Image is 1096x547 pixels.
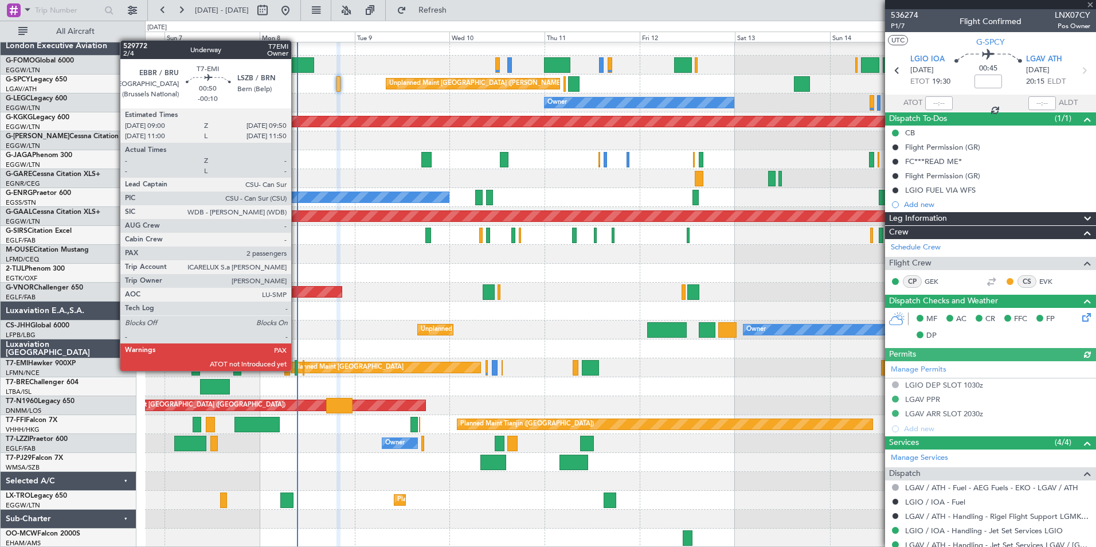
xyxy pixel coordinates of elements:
[6,444,36,453] a: EGLF/FAB
[6,530,80,537] a: OO-MCWFalcon 2000S
[294,359,404,376] div: Planned Maint [GEOGRAPHIC_DATA]
[6,236,36,245] a: EGLF/FAB
[6,57,35,64] span: G-FOMO
[545,32,640,42] div: Thu 11
[905,483,1078,493] a: LGAV / ATH - Fuel - AEG Fuels - EKO - LGAV / ATH
[889,112,947,126] span: Dispatch To-Dos
[1026,65,1050,76] span: [DATE]
[97,397,285,414] div: Unplanned Maint [GEOGRAPHIC_DATA] ([GEOGRAPHIC_DATA])
[421,321,620,338] div: Unplanned Maint [GEOGRAPHIC_DATA] ([GEOGRAPHIC_DATA] Intl)
[960,15,1021,28] div: Flight Confirmed
[6,369,40,377] a: LFMN/NCE
[1055,9,1090,21] span: LNX07CY
[1047,76,1066,88] span: ELDT
[6,190,71,197] a: G-ENRGPraetor 600
[6,322,30,329] span: CS-JHH
[6,247,89,253] a: M-OUSECitation Mustang
[926,330,937,342] span: DP
[6,133,69,140] span: G-[PERSON_NAME]
[1055,436,1071,448] span: (4/4)
[640,32,735,42] div: Fri 12
[6,493,30,499] span: LX-TRO
[1059,97,1078,109] span: ALDT
[389,75,575,92] div: Unplanned Maint [GEOGRAPHIC_DATA] ([PERSON_NAME] Intl)
[985,314,995,325] span: CR
[1014,314,1027,325] span: FFC
[891,9,918,21] span: 536274
[1017,275,1036,288] div: CS
[6,265,65,272] a: 2-TIJLPhenom 300
[6,331,36,339] a: LFPB/LBG
[6,398,75,405] a: T7-N1960Legacy 650
[397,491,472,509] div: Planned Maint Dusseldorf
[392,1,460,19] button: Refresh
[30,28,121,36] span: All Aircraft
[889,226,909,239] span: Crew
[6,436,29,443] span: T7-LZZI
[6,455,63,462] a: T7-PJ29Falcon 7X
[905,511,1090,521] a: LGAV / ATH - Handling - Rigel Flight Support LGMK/JMK
[1039,276,1065,287] a: EVK
[6,95,67,102] a: G-LEGCLegacy 600
[6,66,40,75] a: EGGW/LTN
[6,152,72,159] a: G-JAGAPhenom 300
[6,360,28,367] span: T7-EMI
[6,417,26,424] span: T7-FFI
[6,152,32,159] span: G-JAGA
[956,314,966,325] span: AC
[6,76,67,83] a: G-SPCYLegacy 650
[905,526,1063,536] a: LGIO / IOA - Handling - Jet Set Services LGIO
[6,501,40,510] a: EGGW/LTN
[6,85,37,93] a: LGAV/ATH
[6,228,72,235] a: G-SIRSCitation Excel
[6,255,39,264] a: LFMD/CEQ
[976,36,1005,48] span: G-SPCY
[6,274,37,283] a: EGTK/OXF
[6,95,30,102] span: G-LEGC
[903,97,922,109] span: ATOT
[830,32,925,42] div: Sun 14
[6,133,133,140] a: G-[PERSON_NAME]Cessna Citation XLS
[6,114,33,121] span: G-KGKG
[889,295,998,308] span: Dispatch Checks and Weather
[6,322,69,329] a: CS-JHHGlobal 6000
[926,314,937,325] span: MF
[6,425,40,434] a: VHHH/HKG
[6,379,79,386] a: T7-BREChallenger 604
[6,171,32,178] span: G-GARE
[889,467,921,480] span: Dispatch
[260,32,355,42] div: Mon 8
[6,171,100,178] a: G-GARECessna Citation XLS+
[905,185,976,195] div: LGIO FUEL VIA WFS
[889,212,947,225] span: Leg Information
[1026,54,1062,65] span: LGAV ATH
[6,379,29,386] span: T7-BRE
[904,200,1090,209] div: Add new
[6,388,32,396] a: LTBA/ISL
[449,32,545,42] div: Wed 10
[910,65,934,76] span: [DATE]
[6,493,67,499] a: LX-TROLegacy 650
[6,142,40,150] a: EGGW/LTN
[891,21,918,31] span: P1/7
[903,275,922,288] div: CP
[6,455,32,462] span: T7-PJ29
[6,398,38,405] span: T7-N1960
[1046,314,1055,325] span: FP
[6,217,40,226] a: EGGW/LTN
[35,2,101,19] input: Trip Number
[891,452,948,464] a: Manage Services
[891,242,941,253] a: Schedule Crew
[910,54,945,65] span: LGIO IOA
[6,436,68,443] a: T7-LZZIPraetor 600
[889,257,931,270] span: Flight Crew
[6,417,57,424] a: T7-FFIFalcon 7X
[147,23,167,33] div: [DATE]
[932,76,950,88] span: 19:30
[6,284,34,291] span: G-VNOR
[979,63,997,75] span: 00:45
[6,114,69,121] a: G-KGKGLegacy 600
[385,435,405,452] div: Owner
[6,530,37,537] span: OO-MCW
[6,228,28,235] span: G-SIRS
